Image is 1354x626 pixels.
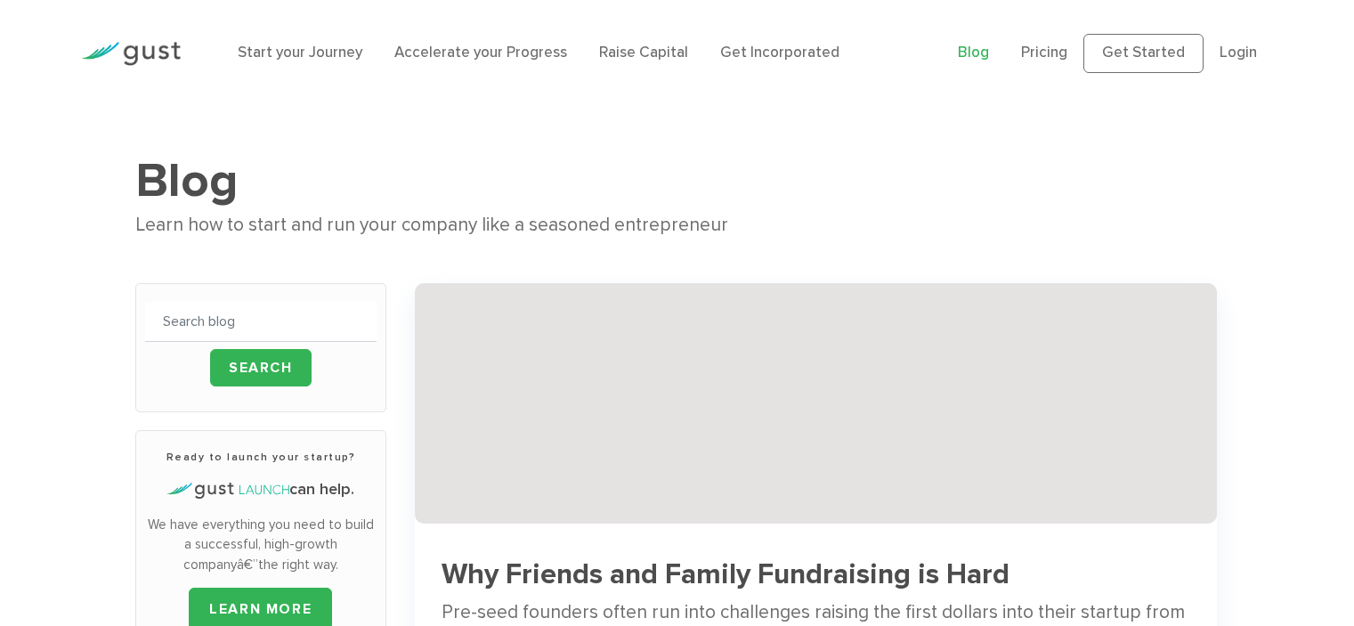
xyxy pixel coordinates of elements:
[599,44,688,61] a: Raise Capital
[1083,34,1204,73] a: Get Started
[720,44,839,61] a: Get Incorporated
[135,151,1219,210] h1: Blog
[135,210,1219,240] div: Learn how to start and run your company like a seasoned entrepreneur
[145,449,377,465] h3: Ready to launch your startup?
[145,515,377,575] p: We have everything you need to build a successful, high-growth companyâ€”the right way.
[394,44,567,61] a: Accelerate your Progress
[958,44,989,61] a: Blog
[145,302,377,342] input: Search blog
[442,559,1190,590] h3: Why Friends and Family Fundraising is Hard
[81,42,181,66] img: Gust Logo
[238,44,362,61] a: Start your Journey
[145,478,377,501] h4: can help.
[1220,44,1257,61] a: Login
[1021,44,1067,61] a: Pricing
[210,349,312,386] input: Search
